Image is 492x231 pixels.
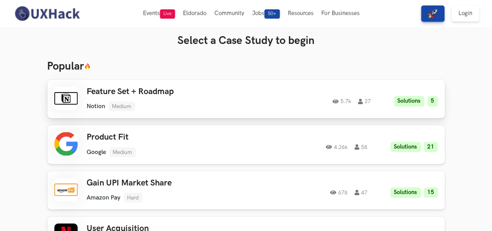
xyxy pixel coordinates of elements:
[333,99,351,104] span: 5.7k
[358,99,371,104] span: 27
[391,142,421,152] li: Solutions
[355,190,368,195] span: 47
[264,9,280,19] span: 50+
[160,9,175,19] span: Live
[424,142,438,152] li: 21
[87,103,106,110] li: Notion
[394,96,424,107] li: Solutions
[87,149,106,156] li: Google
[87,87,258,97] h3: Feature Set + Roadmap
[452,5,480,22] a: Login
[391,187,421,198] li: Solutions
[109,101,135,111] li: Medium
[47,60,445,73] h3: Popular
[428,9,438,18] img: rocket
[87,178,258,188] h3: Gain UPI Market Share
[428,96,438,107] li: 5
[330,190,348,195] span: 678
[326,144,348,150] span: 4.26k
[110,147,136,157] li: Medium
[84,63,90,70] img: 🔥
[87,132,258,142] h3: Product Fit
[47,125,445,164] a: Product FitGoogleMedium4.26k58Solutions21
[12,5,82,22] img: UXHack-logo.png
[124,193,143,203] li: Hard
[424,187,438,198] li: 15
[47,34,445,47] h3: Select a Case Study to begin
[47,171,445,210] a: Gain UPI Market ShareAmazon PayHard67847Solutions15
[47,80,445,118] a: Feature Set + RoadmapNotionMedium5.7k27Solutions5
[87,194,121,201] li: Amazon Pay
[355,144,368,150] span: 58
